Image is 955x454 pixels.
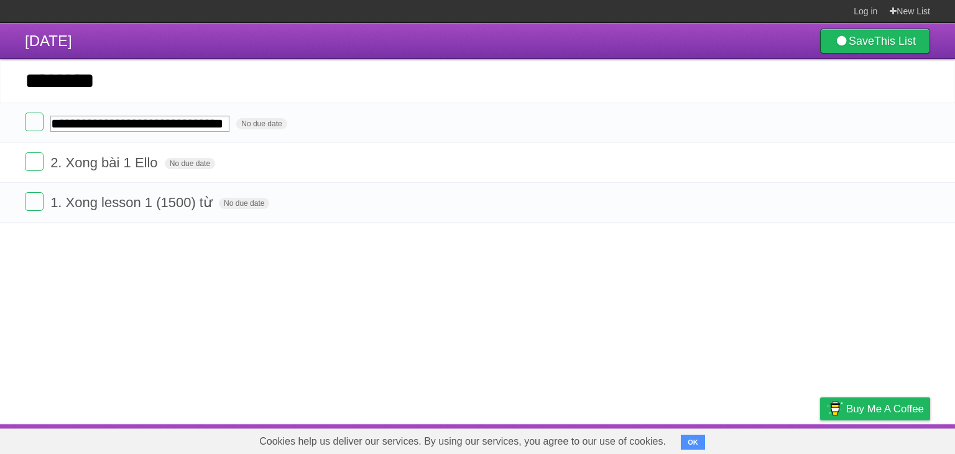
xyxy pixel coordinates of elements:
a: Terms [762,427,789,451]
a: SaveThis List [820,29,930,53]
a: Developers [696,427,746,451]
label: Done [25,152,44,171]
label: Done [25,192,44,211]
span: No due date [236,118,287,129]
a: Buy me a coffee [820,397,930,420]
a: Privacy [804,427,836,451]
b: This List [874,35,916,47]
span: [DATE] [25,32,72,49]
img: Buy me a coffee [826,398,843,419]
span: No due date [219,198,269,209]
span: 1. Xong lesson 1 (1500) từ [50,195,215,210]
span: Buy me a coffee [846,398,924,420]
span: Cookies help us deliver our services. By using our services, you agree to our use of cookies. [247,429,678,454]
label: Done [25,113,44,131]
button: OK [681,435,705,450]
a: Suggest a feature [852,427,930,451]
span: 2. Xong bài 1 Ello [50,155,160,170]
a: About [655,427,681,451]
span: No due date [165,158,215,169]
